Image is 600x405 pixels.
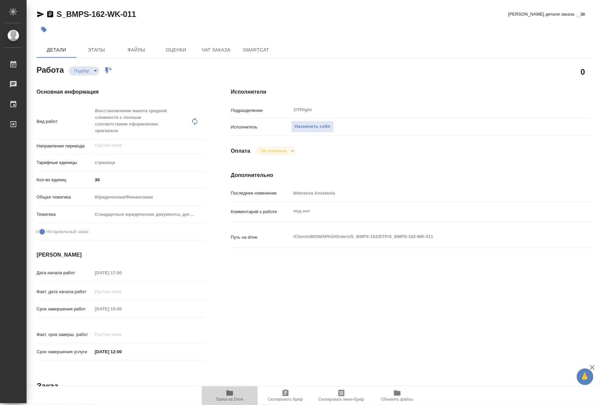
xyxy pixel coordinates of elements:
span: Назначить себя [295,123,330,130]
p: Факт. дата начала работ [37,288,92,295]
div: Стандартные юридические документы, договоры, уставы [92,209,204,220]
span: Этапы [80,46,112,54]
input: Пустое поле [92,287,151,296]
p: Срок завершения работ [37,306,92,312]
input: Пустое поле [92,330,151,339]
button: Папка на Drive [202,386,258,405]
button: Скопировать ссылку [46,10,54,18]
p: Направление перевода [37,143,92,149]
p: Подразделение [231,107,291,114]
input: Пустое поле [94,141,188,149]
button: Добавить тэг [37,22,51,37]
div: Подбор [256,146,297,155]
span: Скопировать бриф [268,397,303,402]
button: Скопировать бриф [258,386,313,405]
p: Исполнитель [231,124,291,130]
span: Чат заказа [200,46,232,54]
span: Нотариальный заказ [46,228,88,235]
span: Папка на Drive [216,397,243,402]
span: Скопировать мини-бриф [318,397,364,402]
input: ✎ Введи что-нибудь [92,347,151,357]
input: Пустое поле [92,268,151,278]
p: Кол-во единиц [37,177,92,183]
button: 🙏 [577,368,593,385]
h4: Дополнительно [231,171,593,179]
h4: [PERSON_NAME] [37,251,204,259]
p: Путь на drive [231,234,291,241]
input: ✎ Введи что-нибудь [92,175,204,185]
span: Детали [41,46,72,54]
p: Последнее изменение [231,190,291,197]
span: [PERSON_NAME] детали заказа [508,11,574,18]
span: Обновить файлы [381,397,413,402]
input: Пустое поле [92,304,151,314]
textarea: /Clients/BIOMAPAS/Orders/S_BMPS-162/DTP/S_BMPS-162-WK-011 [291,231,562,242]
span: Файлы [120,46,152,54]
p: Тематика [37,211,92,218]
h4: Основная информация [37,88,204,96]
h4: Оплата [231,147,250,155]
p: Факт. срок заверш. работ [37,331,92,338]
button: Скопировать мини-бриф [313,386,369,405]
button: Подбор [72,68,91,74]
h4: Исполнители [231,88,593,96]
textarea: под нот [291,205,562,217]
h2: 0 [581,66,585,77]
button: Не оплачена [259,148,289,154]
p: Дата начала работ [37,270,92,276]
span: Оценки [160,46,192,54]
h2: Работа [37,63,64,75]
p: Комментарий к работе [231,208,291,215]
h2: Заказ [37,381,58,391]
span: 🙏 [579,370,591,384]
div: страница [92,157,204,168]
input: Пустое поле [291,188,562,198]
button: Скопировать ссылку для ЯМессенджера [37,10,45,18]
button: Назначить себя [291,121,334,132]
button: Обновить файлы [369,386,425,405]
p: Срок завершения услуги [37,349,92,355]
div: Подбор [69,66,99,75]
p: Общая тематика [37,194,92,201]
a: S_BMPS-162-WK-011 [57,10,136,19]
div: Юридическая/Финансовая [92,192,204,203]
span: SmartCat [240,46,272,54]
p: Вид работ [37,118,92,125]
p: Тарифные единицы [37,159,92,166]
